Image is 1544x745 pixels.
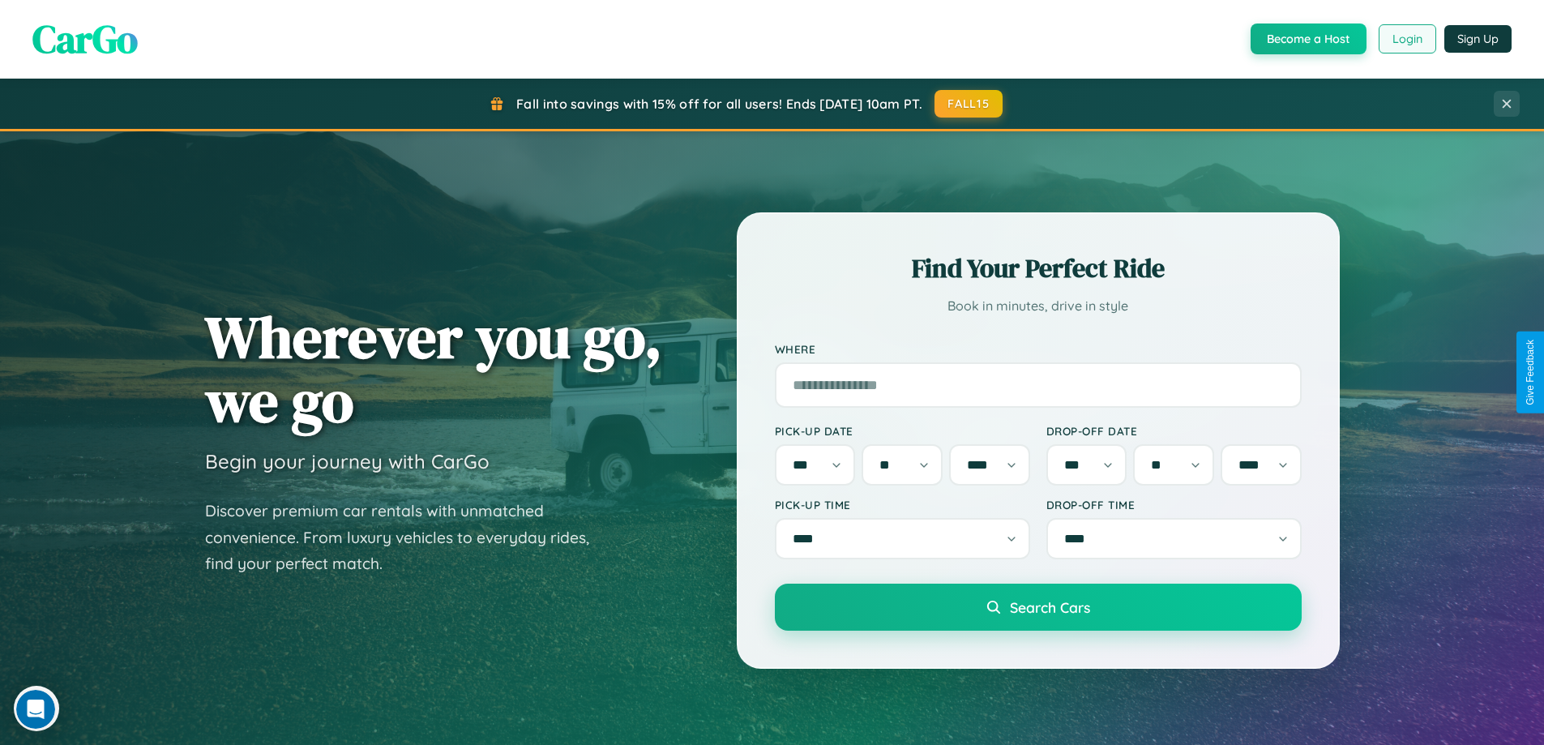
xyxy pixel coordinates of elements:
iframe: Intercom live chat discovery launcher [14,686,59,731]
p: Discover premium car rentals with unmatched convenience. From luxury vehicles to everyday rides, ... [205,498,610,577]
span: Fall into savings with 15% off for all users! Ends [DATE] 10am PT. [516,96,922,112]
h3: Begin your journey with CarGo [205,449,490,473]
h2: Find Your Perfect Ride [775,250,1302,286]
label: Where [775,342,1302,356]
iframe: Intercom live chat [16,690,55,729]
button: Sign Up [1444,25,1512,53]
button: FALL15 [935,90,1003,118]
h1: Wherever you go, we go [205,305,662,433]
label: Pick-up Date [775,424,1030,438]
div: Give Feedback [1525,340,1536,405]
p: Book in minutes, drive in style [775,294,1302,318]
label: Drop-off Time [1046,498,1302,512]
button: Become a Host [1251,24,1367,54]
label: Drop-off Date [1046,424,1302,438]
span: CarGo [32,12,138,66]
button: Search Cars [775,584,1302,631]
span: Search Cars [1010,598,1090,616]
button: Login [1379,24,1436,54]
label: Pick-up Time [775,498,1030,512]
